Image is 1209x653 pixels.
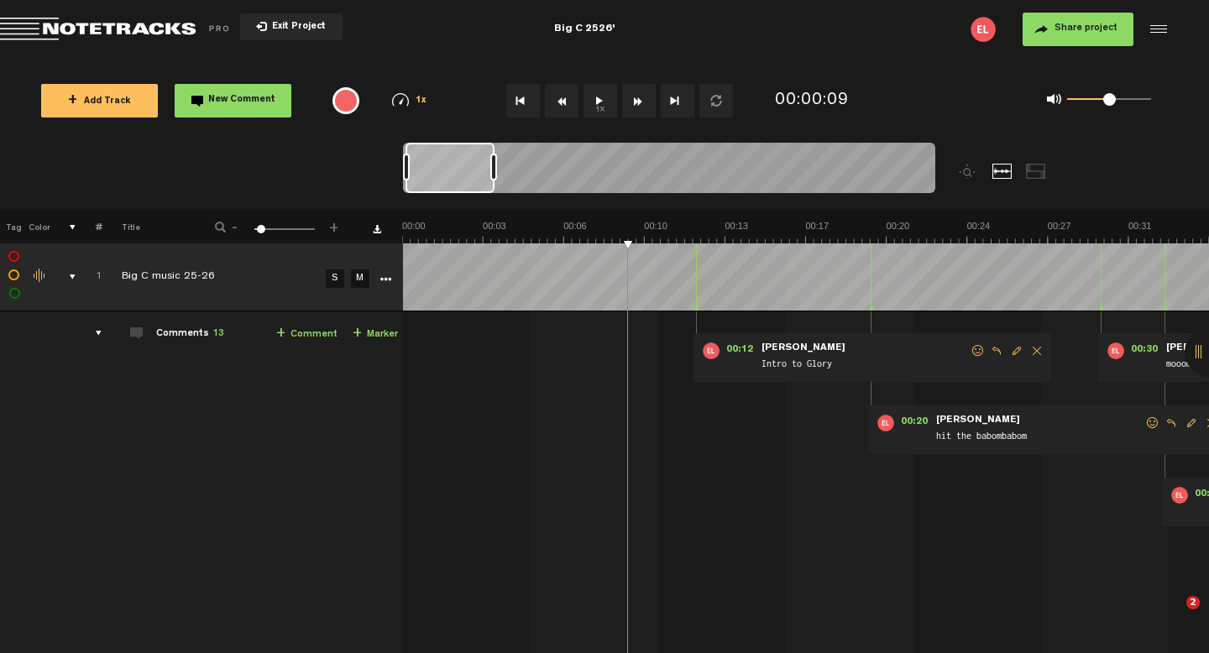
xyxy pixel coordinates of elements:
td: Click to edit the title Big C music 25-26 [102,243,321,311]
button: New Comment [175,84,291,118]
span: Reply to comment [1161,417,1181,429]
a: Comment [276,325,338,344]
span: 00:30 [1124,342,1165,359]
span: [PERSON_NAME] [934,415,1022,426]
span: - [228,220,242,230]
div: Change the color of the waveform [28,269,53,284]
button: Loop [699,84,733,118]
a: More [377,270,393,285]
span: [PERSON_NAME] [760,342,847,354]
div: {{ tooltip_message }} [332,87,359,114]
span: + [327,220,341,230]
button: Fast Forward [622,84,656,118]
span: 1x [416,97,427,106]
iframe: Intercom live chat [1152,596,1192,636]
span: Exit Project [267,23,326,32]
div: Click to change the order number [79,269,105,285]
img: letters [877,415,894,431]
button: Exit Project [240,13,343,40]
th: Color [25,210,50,243]
div: 00:00:09 [775,89,849,113]
th: # [76,210,102,243]
a: Download comments [373,225,381,233]
span: Delete comment [1027,345,1047,357]
button: +Add Track [41,84,158,118]
span: + [276,327,285,341]
div: Click to edit the title [122,269,340,286]
div: Comments [156,327,224,342]
img: letters [1107,342,1124,359]
span: Edit comment [1007,345,1027,357]
td: comments, stamps & drawings [50,243,76,311]
span: Reply to comment [987,345,1007,357]
span: 2 [1186,596,1200,609]
td: Change the color of the waveform [25,243,50,311]
span: Add Track [68,97,131,107]
span: hit the babombabom [934,428,1144,447]
button: Go to end [661,84,694,118]
span: + [353,327,362,341]
span: + [68,94,77,107]
span: Share project [1055,24,1117,34]
img: letters [1171,487,1188,504]
span: New Comment [208,96,275,105]
div: 1x [372,93,447,107]
a: M [351,269,369,288]
span: Intro to Glory [760,356,970,374]
img: letters [971,17,996,42]
button: 1x [584,84,617,118]
button: Rewind [545,84,578,118]
span: Edit comment [1181,417,1201,429]
img: speedometer.svg [392,93,409,107]
div: comments [79,325,105,342]
td: Click to change the order number 1 [76,243,102,311]
button: Go to beginning [506,84,540,118]
span: 00:12 [720,342,760,359]
a: S [326,269,344,288]
th: Title [102,210,192,243]
span: 00:20 [894,415,934,431]
a: Marker [353,325,398,344]
button: Share project [1023,13,1133,46]
img: letters [703,342,720,359]
div: comments, stamps & drawings [53,269,79,285]
span: 13 [212,329,224,339]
